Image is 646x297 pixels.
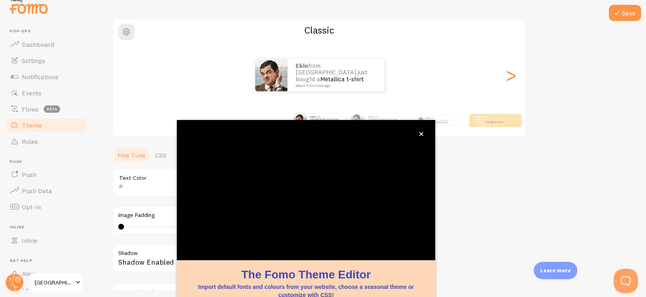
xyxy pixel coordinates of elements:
strong: Ekin [426,117,430,119]
strong: Ekin [310,115,315,118]
a: Notifications [5,69,88,85]
span: Flows [22,105,39,113]
a: Metallica t-shirt [320,75,364,83]
p: from [GEOGRAPHIC_DATA] just bought a [310,115,342,125]
a: Settings [5,53,88,69]
span: Alerts [22,270,39,278]
strong: Ekin [296,62,308,70]
span: Get Help [10,258,88,263]
span: Settings [22,57,45,65]
span: Notifications [22,73,59,81]
span: Opt-In [22,203,41,211]
span: Inline [22,236,38,244]
img: Fomo [294,114,307,127]
span: Events [22,89,42,97]
a: Rules [5,133,88,150]
button: Save [609,5,641,21]
a: Theme [5,117,88,133]
p: Learn more [540,267,571,274]
h1: The Fomo Theme Editor [187,267,426,282]
div: Shadow Enabled [113,244,355,274]
a: CSS [150,147,171,163]
a: Fine Tune [113,147,150,163]
a: Push Data [5,183,88,199]
a: Push [5,166,88,183]
a: Alerts [5,265,88,282]
a: Events [5,85,88,101]
a: Opt-In [5,199,88,215]
img: Fomo [255,59,287,91]
div: Learn more [534,262,577,279]
a: Metallica t-shirt [486,120,503,124]
a: [GEOGRAPHIC_DATA] [29,273,84,292]
p: from [GEOGRAPHIC_DATA] just bought a [476,115,508,125]
img: Fomo [351,114,364,127]
p: from [GEOGRAPHIC_DATA] just bought a [296,63,376,88]
p: from [GEOGRAPHIC_DATA] just bought a [369,115,403,125]
span: Push Data [22,187,52,195]
span: Theme [22,121,42,129]
span: Push [22,171,36,179]
span: Push [10,159,88,164]
span: Dashboard [22,40,54,48]
span: [GEOGRAPHIC_DATA] [35,278,73,287]
span: Rules [22,137,38,145]
label: Image Padding [118,212,349,219]
strong: Ekin [369,115,373,118]
span: beta [44,105,60,113]
small: about 4 minutes ago [476,124,508,125]
a: Metallica t-shirt [434,121,447,124]
button: close, [417,130,426,138]
div: Next slide [506,46,516,104]
p: from [GEOGRAPHIC_DATA] just bought a [426,116,453,125]
img: Fomo [417,117,424,124]
span: Inline [10,225,88,230]
small: about 4 minutes ago [296,84,374,88]
a: Dashboard [5,36,88,53]
a: Flows beta [5,101,88,117]
h2: Classic [113,24,525,36]
strong: Ekin [476,115,481,118]
iframe: Help Scout Beacon - Open [614,269,638,293]
span: Pop-ups [10,29,88,34]
a: Inline [5,232,88,249]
